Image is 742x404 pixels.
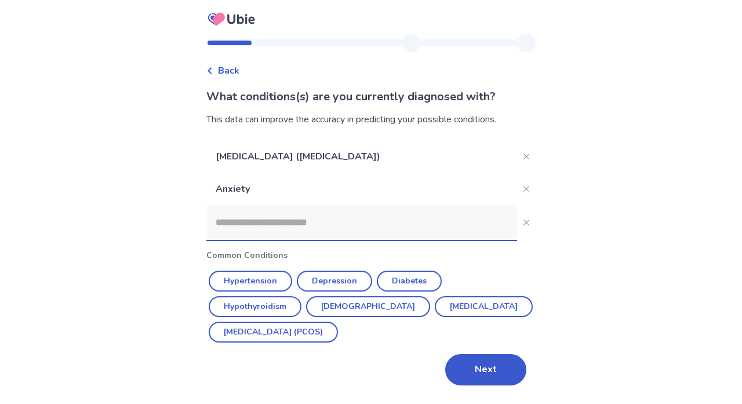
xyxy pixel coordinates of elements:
[206,173,517,205] p: Anxiety
[206,112,536,126] div: This data can improve the accuracy in predicting your possible conditions.
[209,296,301,317] button: Hypothyroidism
[297,271,372,292] button: Depression
[306,296,430,317] button: [DEMOGRAPHIC_DATA]
[517,213,536,232] button: Close
[377,271,442,292] button: Diabetes
[206,205,517,240] input: Close
[517,147,536,166] button: Close
[209,271,292,292] button: Hypertension
[218,64,239,78] span: Back
[517,180,536,198] button: Close
[206,88,536,105] p: What conditions(s) are you currently diagnosed with?
[435,296,533,317] button: [MEDICAL_DATA]
[445,354,526,385] button: Next
[206,140,517,173] p: [MEDICAL_DATA] ([MEDICAL_DATA])
[209,322,338,343] button: [MEDICAL_DATA] (PCOS)
[206,249,536,261] p: Common Conditions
